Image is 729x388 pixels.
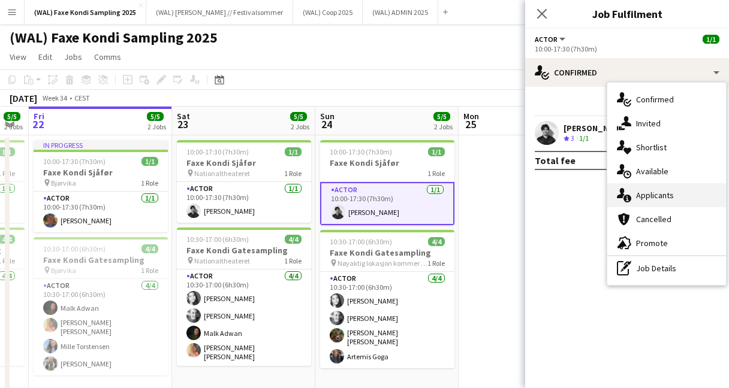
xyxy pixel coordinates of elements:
span: 1 Role [284,169,302,178]
h3: Faxe Kondi Sjåfør [320,157,454,168]
app-job-card: 10:00-17:30 (7h30m)1/1Faxe Kondi Sjåfør Nationaltheateret1 RoleActor1/110:00-17:30 (7h30m)[PERSON... [177,140,311,223]
div: 2 Jobs [4,122,23,131]
app-card-role: Actor1/110:00-17:30 (7h30m)[PERSON_NAME] [34,192,168,232]
a: Jobs [59,49,87,65]
h3: Faxe Kondi Gatesampling [34,254,168,265]
app-job-card: 10:00-17:30 (7h30m)1/1Faxe Kondi Sjåfør1 RoleActor1/110:00-17:30 (7h30m)[PERSON_NAME] [320,140,454,225]
div: CEST [74,93,90,102]
span: 5/5 [147,112,164,121]
a: Comms [89,49,126,65]
span: 4/4 [285,235,302,244]
div: Shortlist [607,135,726,159]
div: Promote [607,231,726,255]
span: 5/5 [290,112,307,121]
span: Comms [94,51,121,62]
a: Edit [34,49,57,65]
div: Confirmed [607,87,726,111]
span: 25 [462,117,479,131]
div: Total fee [535,154,576,166]
span: Actor [535,35,558,44]
app-job-card: In progress10:00-17:30 (7h30m)1/1Faxe Kondi Sjåfør Bjørvika1 RoleActor1/110:00-17:30 (7h30m)[PERS... [34,140,168,232]
span: 10:00-17:30 (7h30m) [186,147,249,156]
span: 4/4 [141,244,158,253]
div: In progress [34,140,168,150]
span: 1/1 [703,35,719,44]
h3: Faxe Kondi Sjåfør [34,167,168,178]
a: View [5,49,31,65]
h3: Job Fulfilment [525,6,729,22]
h3: Faxe Kondi Gatesampling [320,247,454,258]
app-job-card: 10:30-17:00 (6h30m)4/4Faxe Kondi Gatesampling Nøyaktig lokasjon kommer snart1 RoleActor4/410:30-1... [320,230,454,368]
span: 10:00-17:30 (7h30m) [330,147,392,156]
span: 1/1 [285,147,302,156]
button: (WAL) ADMIN 2025 [363,1,438,24]
span: 1/1 [141,157,158,166]
span: 23 [175,117,190,131]
button: (WAL) Faxe Kondi Sampling 2025 [25,1,146,24]
app-card-role: Actor4/410:30-17:00 (6h30m)[PERSON_NAME][PERSON_NAME]Malk Adwan[PERSON_NAME] [PERSON_NAME] [177,269,311,366]
app-job-card: 10:30-17:00 (6h30m)4/4Faxe Kondi Gatesampling Bjørvika1 RoleActor4/410:30-17:00 (6h30m)Malk Adwan... [34,237,168,375]
app-card-role: Actor1/110:00-17:30 (7h30m)[PERSON_NAME] [320,182,454,225]
div: Available [607,159,726,183]
span: 1 Role [427,169,445,178]
button: (WAL) [PERSON_NAME] // Festivalsommer [146,1,293,24]
div: 10:00-17:30 (7h30m) [535,44,719,53]
button: Actor [535,35,567,44]
div: [DATE] [10,92,37,104]
app-job-card: 10:30-17:00 (6h30m)4/4Faxe Kondi Gatesampling Nationaltheateret1 RoleActor4/410:30-17:00 (6h30m)[... [177,228,311,366]
div: Invited [607,111,726,135]
app-skills-label: 1/1 [579,134,589,143]
div: Confirmed [525,58,729,87]
span: Sun [320,111,335,122]
span: Bjørvika [51,178,76,187]
div: 2 Jobs [434,122,453,131]
span: 5/5 [433,112,450,121]
span: 10:00-17:30 (7h30m) [43,157,106,166]
div: 2 Jobs [147,122,166,131]
div: [PERSON_NAME] [564,123,627,134]
div: Cancelled [607,207,726,231]
span: Edit [38,51,52,62]
span: 1 Role [141,266,158,275]
span: View [10,51,26,62]
span: Nationaltheateret [194,169,250,178]
app-card-role: Actor1/110:00-17:30 (7h30m)[PERSON_NAME] [177,182,311,223]
span: Jobs [64,51,82,62]
app-card-role: Actor4/410:30-17:00 (6h30m)[PERSON_NAME][PERSON_NAME][PERSON_NAME] [PERSON_NAME]Artemis Goga [320,272,454,368]
span: 1 Role [284,256,302,265]
h3: Faxe Kondi Gatesampling [177,245,311,256]
span: 1 Role [427,259,445,268]
span: 10:30-17:00 (6h30m) [43,244,106,253]
span: Week 34 [40,93,70,102]
span: Mon [463,111,479,122]
span: 24 [318,117,335,131]
span: 10:30-17:00 (6h30m) [330,237,392,246]
span: Nationaltheateret [194,256,250,265]
span: 1 Role [141,178,158,187]
div: Applicants [607,183,726,207]
div: Job Details [607,256,726,280]
div: 2 Jobs [291,122,309,131]
h1: (WAL) Faxe Kondi Sampling 2025 [10,29,218,47]
span: Bjørvika [51,266,76,275]
span: 5/5 [4,112,20,121]
button: (WAL) Coop 2025 [293,1,363,24]
span: Sat [177,111,190,122]
app-card-role: Actor4/410:30-17:00 (6h30m)Malk Adwan[PERSON_NAME] [PERSON_NAME]Mille Torstensen[PERSON_NAME] [34,279,168,375]
h3: Faxe Kondi Sjåfør [177,157,311,168]
span: Nøyaktig lokasjon kommer snart [338,259,427,268]
span: 10:30-17:00 (6h30m) [186,235,249,244]
span: Fri [34,111,44,122]
span: 3 [571,134,574,143]
span: 1/1 [428,147,445,156]
span: 22 [32,117,44,131]
span: 4/4 [428,237,445,246]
